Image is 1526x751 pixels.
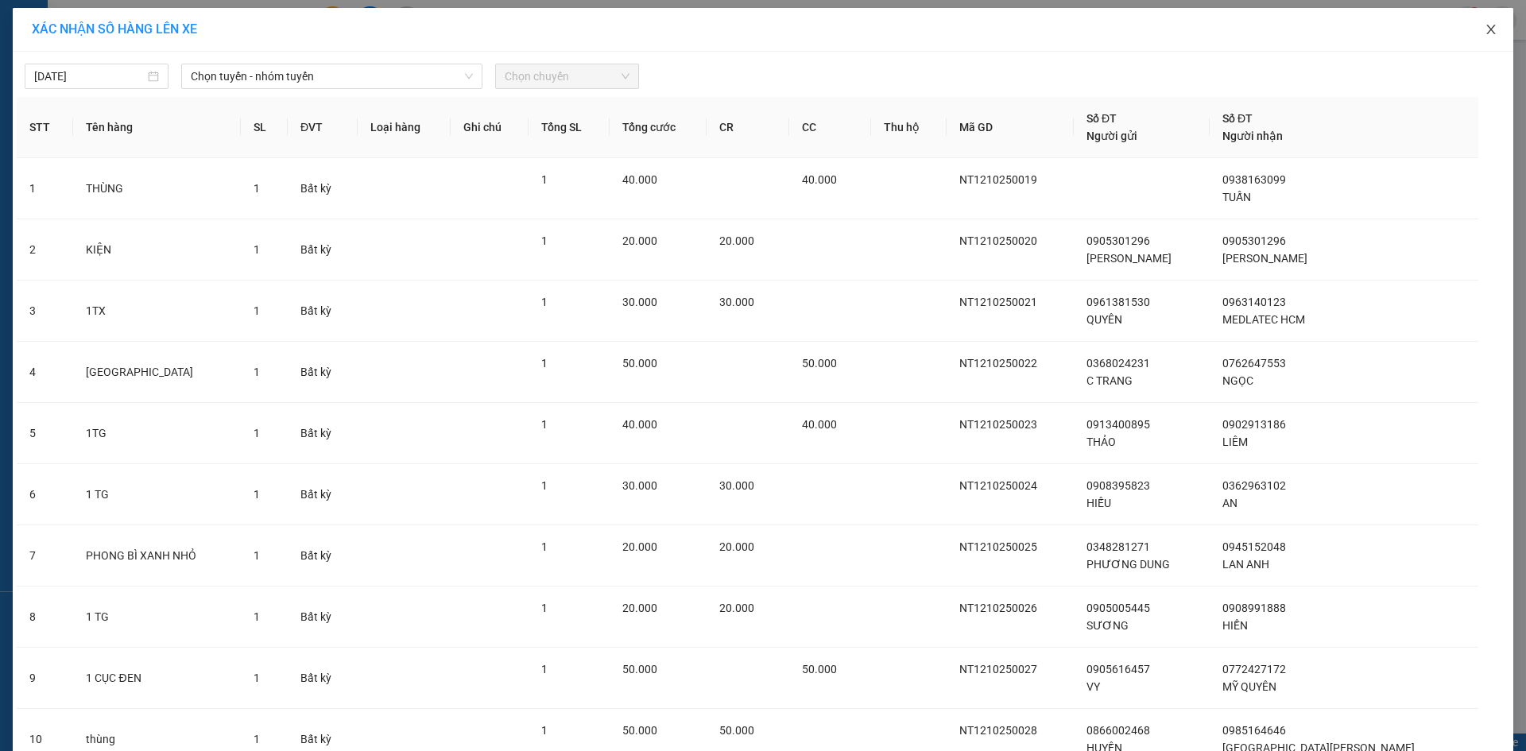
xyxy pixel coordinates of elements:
[73,219,241,281] td: KIỆN
[73,525,241,586] td: PHONG BÌ XANH NHỎ
[254,182,260,195] span: 1
[1222,374,1253,387] span: NGỌC
[541,418,548,431] span: 1
[1086,680,1100,693] span: VY
[73,97,241,158] th: Tên hàng
[622,173,657,186] span: 40.000
[610,97,707,158] th: Tổng cước
[707,97,788,158] th: CR
[1086,112,1117,125] span: Số ĐT
[802,357,837,370] span: 50.000
[622,418,657,431] span: 40.000
[959,234,1037,247] span: NT1210250020
[254,610,260,623] span: 1
[34,68,145,85] input: 12/10/2025
[719,602,754,614] span: 20.000
[254,427,260,439] span: 1
[288,97,357,158] th: ĐVT
[541,479,548,492] span: 1
[1222,418,1286,431] span: 0902913186
[1222,234,1286,247] span: 0905301296
[73,158,241,219] td: THÙNG
[73,403,241,464] td: 1TG
[541,296,548,308] span: 1
[254,366,260,378] span: 1
[1086,602,1150,614] span: 0905005445
[1086,540,1150,553] span: 0348281271
[622,296,657,308] span: 30.000
[959,173,1037,186] span: NT1210250019
[1086,418,1150,431] span: 0913400895
[17,403,73,464] td: 5
[719,296,754,308] span: 30.000
[622,357,657,370] span: 50.000
[1086,296,1150,308] span: 0961381530
[1222,436,1248,448] span: LIÊM
[1086,313,1122,326] span: QUYÊN
[1222,558,1269,571] span: LAN ANH
[241,97,288,158] th: SL
[1222,112,1253,125] span: Số ĐT
[622,234,657,247] span: 20.000
[1222,252,1307,265] span: [PERSON_NAME]
[288,648,357,709] td: Bất kỳ
[1222,357,1286,370] span: 0762647553
[802,418,837,431] span: 40.000
[288,342,357,403] td: Bất kỳ
[288,525,357,586] td: Bất kỳ
[1485,23,1497,36] span: close
[1222,296,1286,308] span: 0963140123
[73,281,241,342] td: 1TX
[1469,8,1513,52] button: Close
[1086,234,1150,247] span: 0905301296
[719,724,754,737] span: 50.000
[871,97,947,158] th: Thu hộ
[959,540,1037,553] span: NT1210250025
[288,158,357,219] td: Bất kỳ
[1222,540,1286,553] span: 0945152048
[254,243,260,256] span: 1
[1222,191,1251,203] span: TUẤN
[959,724,1037,737] span: NT1210250028
[541,602,548,614] span: 1
[17,342,73,403] td: 4
[719,540,754,553] span: 20.000
[73,464,241,525] td: 1 TG
[17,525,73,586] td: 7
[32,21,197,37] span: XÁC NHẬN SỐ HÀNG LÊN XE
[17,281,73,342] td: 3
[1222,173,1286,186] span: 0938163099
[358,97,451,158] th: Loại hàng
[1086,663,1150,676] span: 0905616457
[719,234,754,247] span: 20.000
[1086,130,1137,142] span: Người gửi
[1222,724,1286,737] span: 0985164646
[541,234,548,247] span: 1
[1086,558,1170,571] span: PHƯƠNG DUNG
[1086,479,1150,492] span: 0908395823
[529,97,610,158] th: Tổng SL
[947,97,1074,158] th: Mã GD
[191,64,473,88] span: Chọn tuyến - nhóm tuyến
[959,357,1037,370] span: NT1210250022
[959,479,1037,492] span: NT1210250024
[17,158,73,219] td: 1
[1086,497,1111,509] span: HIẾU
[541,663,548,676] span: 1
[1222,680,1276,693] span: MỸ QUYÊN
[17,464,73,525] td: 6
[959,663,1037,676] span: NT1210250027
[622,724,657,737] span: 50.000
[802,173,837,186] span: 40.000
[1222,497,1237,509] span: AN
[17,97,73,158] th: STT
[17,586,73,648] td: 8
[451,97,529,158] th: Ghi chú
[719,479,754,492] span: 30.000
[541,173,548,186] span: 1
[1086,724,1150,737] span: 0866002468
[254,733,260,745] span: 1
[73,648,241,709] td: 1 CỤC ĐEN
[1086,252,1172,265] span: [PERSON_NAME]
[622,479,657,492] span: 30.000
